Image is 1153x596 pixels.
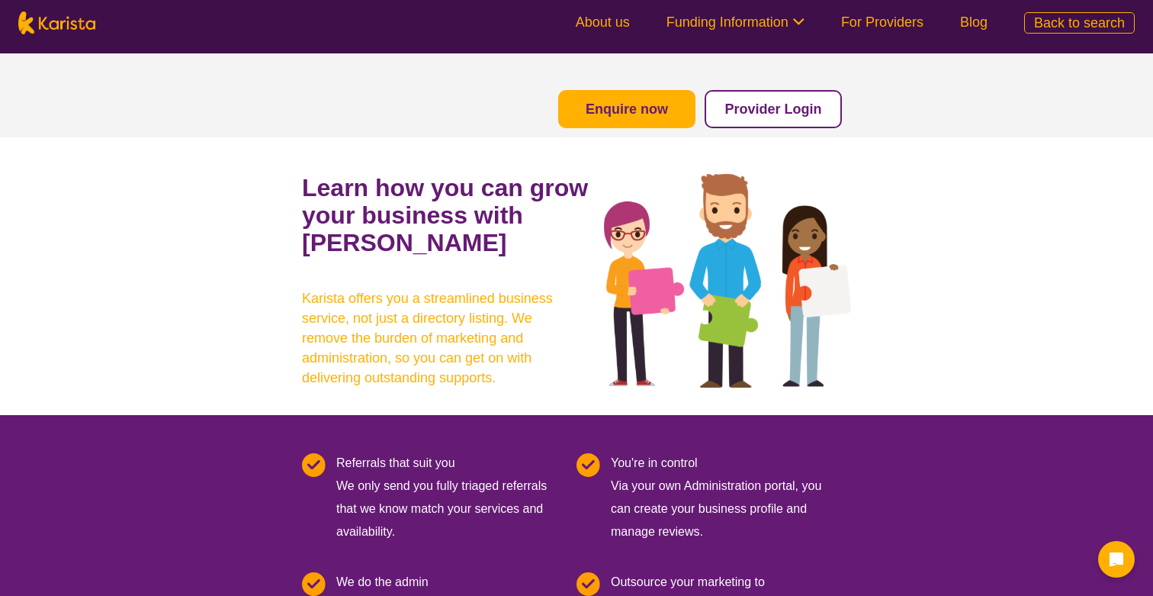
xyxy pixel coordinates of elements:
[302,453,326,477] img: Tick
[1034,15,1125,31] span: Back to search
[576,14,630,30] a: About us
[302,174,588,256] b: Learn how you can grow your business with [PERSON_NAME]
[611,456,698,469] b: You're in control
[302,572,326,596] img: Tick
[586,101,668,117] a: Enquire now
[336,452,567,543] div: We only send you fully triaged referrals that we know match your services and availability.
[18,11,95,34] img: Karista logo
[336,456,455,469] b: Referrals that suit you
[666,14,805,30] a: Funding Information
[576,453,600,477] img: Tick
[302,288,576,388] b: Karista offers you a streamlined business service, not just a directory listing. We remove the bu...
[724,101,821,117] a: Provider Login
[1024,12,1135,34] a: Back to search
[960,14,988,30] a: Blog
[336,575,429,588] b: We do the admin
[604,174,851,388] img: grow your business with Karista
[841,14,923,30] a: For Providers
[558,90,695,128] button: Enquire now
[576,572,600,596] img: Tick
[705,90,842,128] button: Provider Login
[611,452,842,543] div: Via your own Administration portal, you can create your business profile and manage reviews.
